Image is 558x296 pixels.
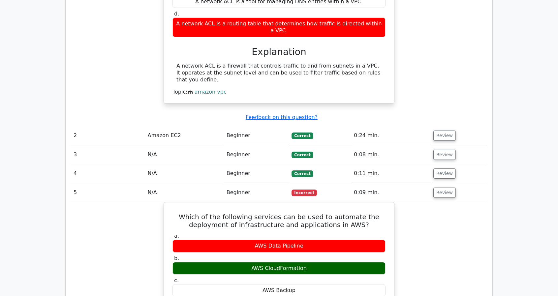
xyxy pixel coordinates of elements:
[351,145,431,164] td: 0:08 min.
[172,262,386,275] div: AWS CloudFormation
[433,131,456,141] button: Review
[292,152,313,158] span: Correct
[176,46,382,58] h3: Explanation
[351,126,431,145] td: 0:24 min.
[172,89,386,96] div: Topic:
[174,233,179,239] span: a.
[292,190,317,196] span: Incorrect
[145,183,224,202] td: N/A
[433,150,456,160] button: Review
[224,145,289,164] td: Beginner
[172,213,386,229] h5: Which of the following services can be used to automate the deployment of infrastructure and appl...
[292,133,313,139] span: Correct
[71,164,145,183] td: 4
[224,164,289,183] td: Beginner
[71,145,145,164] td: 3
[292,170,313,177] span: Correct
[246,114,318,120] a: Feedback on this question?
[224,183,289,202] td: Beginner
[145,164,224,183] td: N/A
[176,63,382,83] div: A network ACL is a firewall that controls traffic to and from subnets in a VPC. It operates at th...
[224,126,289,145] td: Beginner
[195,89,227,95] a: amazon vpc
[433,188,456,198] button: Review
[433,168,456,179] button: Review
[145,145,224,164] td: N/A
[71,126,145,145] td: 2
[172,17,386,37] div: A network ACL is a routing table that determines how traffic is directed within a VPC.
[172,240,386,252] div: AWS Data Pipeline
[174,255,179,261] span: b.
[145,126,224,145] td: Amazon EC2
[174,11,179,17] span: d.
[174,277,179,283] span: c.
[351,164,431,183] td: 0:11 min.
[71,183,145,202] td: 5
[351,183,431,202] td: 0:09 min.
